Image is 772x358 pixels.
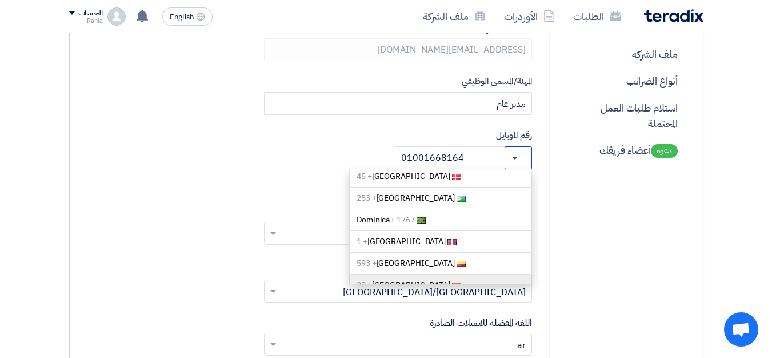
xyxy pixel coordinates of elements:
a: الأوردرات [495,3,564,30]
button: English [162,7,213,26]
input: أدخل رقم الموبايل [395,146,505,169]
label: اللغة المفضلة للايميلات الصادرة [430,316,532,330]
a: الطلبات [564,3,630,30]
span: [GEOGRAPHIC_DATA] [357,279,450,291]
input: أدخل مهنتك هنا [264,92,532,115]
a: [GEOGRAPHIC_DATA]+ 45 [349,166,532,188]
span: [GEOGRAPHIC_DATA] [357,192,455,204]
a: [GEOGRAPHIC_DATA]+ 1 [349,231,532,253]
a: Open chat [724,312,758,347]
p: استلام طلبات العمل المحتملة [563,94,687,137]
p: ملف الشركه [563,41,687,67]
span: English [170,13,194,21]
img: profile_test.png [107,7,126,26]
div: الحساب [78,9,103,18]
p: أنواع الضرائب [563,67,687,94]
p: رقم خاطئ [265,172,532,186]
input: أدخل بريدك الإلكتروني [264,38,532,61]
p: أعضاء فريقك [563,137,687,164]
span: دعوة [651,144,678,158]
a: [GEOGRAPHIC_DATA]+ 20 [349,275,532,296]
span: [GEOGRAPHIC_DATA] [357,170,450,182]
img: Teradix logo [644,9,703,22]
span: [GEOGRAPHIC_DATA] [357,236,446,248]
span: + 1 [357,236,367,248]
span: + 45 [357,170,372,182]
span: + 1767 [390,214,414,226]
a: ملف الشركة [414,3,495,30]
label: العملة المفضلة [264,204,532,217]
span: + 593 [357,257,377,269]
span: + 253 [357,192,377,204]
a: [GEOGRAPHIC_DATA]+ 593 [349,253,532,275]
label: المهنة/المسمى الوظيفي [264,75,532,88]
span: Dominica [357,214,415,226]
span: + 20 [357,279,372,291]
span: [GEOGRAPHIC_DATA] [357,257,455,269]
label: رقم الموبايل [264,129,532,142]
div: Rania [69,18,103,24]
a: [GEOGRAPHIC_DATA]+ 253 [349,188,532,209]
a: Dominica+ 1767 [349,209,532,231]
